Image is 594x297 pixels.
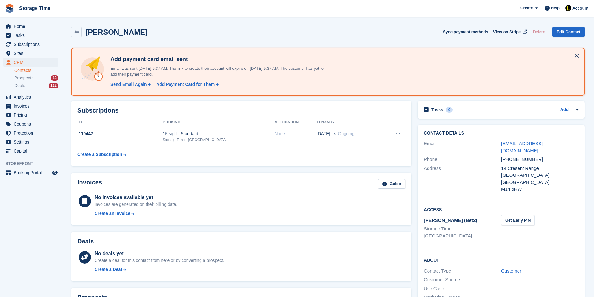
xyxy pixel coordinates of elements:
div: 12 [51,75,58,81]
h2: About [424,257,579,263]
a: menu [3,58,58,67]
a: Create a Deal [94,266,224,273]
img: add-payment-card-4dbda4983b697a7845d177d07a5d71e8a16f1ec00487972de202a45f1e8132f5.svg [79,56,105,82]
div: 110447 [77,131,163,137]
span: Pricing [14,111,51,119]
a: menu [3,93,58,101]
a: Edit Contact [552,27,585,37]
a: Create a Subscription [77,149,126,160]
h2: Invoices [77,179,102,189]
a: Guide [378,179,405,189]
a: Contacts [14,68,58,73]
th: ID [77,117,163,127]
span: Settings [14,138,51,146]
li: Storage Time - [GEOGRAPHIC_DATA] [424,225,501,239]
div: - [501,285,579,292]
span: Deals [14,83,25,89]
span: Home [14,22,51,31]
div: [GEOGRAPHIC_DATA] [501,179,579,186]
div: 112 [49,83,58,88]
div: Email [424,140,501,154]
div: None [275,131,317,137]
span: Booking Portal [14,168,51,177]
h2: Deals [77,238,94,245]
span: Prospects [14,75,33,81]
div: 0 [446,107,453,113]
a: View on Stripe [491,27,528,37]
a: Storage Time [17,3,53,13]
div: Use Case [424,285,501,292]
a: Prospects 12 [14,75,58,81]
span: Help [551,5,560,11]
div: - [501,276,579,283]
h2: Access [424,206,579,212]
a: menu [3,147,58,155]
a: menu [3,49,58,58]
div: Phone [424,156,501,163]
a: Preview store [51,169,58,176]
div: Contact Type [424,268,501,275]
div: M14 5RW [501,186,579,193]
span: CRM [14,58,51,67]
div: No invoices available yet [94,194,177,201]
span: Create [520,5,533,11]
a: menu [3,31,58,40]
a: menu [3,22,58,31]
a: menu [3,168,58,177]
a: Create an Invoice [94,210,177,217]
a: Deals 112 [14,82,58,89]
a: menu [3,120,58,128]
span: Sites [14,49,51,58]
a: [EMAIL_ADDRESS][DOMAIN_NAME] [501,141,543,153]
button: Sync payment methods [443,27,488,37]
div: Address [424,165,501,193]
span: Capital [14,147,51,155]
span: Protection [14,129,51,137]
span: Invoices [14,102,51,110]
a: Add [560,106,569,113]
div: 15 sq ft - Standard [163,131,275,137]
span: [PERSON_NAME] (Net2) [424,218,477,223]
h2: [PERSON_NAME] [85,28,148,36]
div: [PHONE_NUMBER] [501,156,579,163]
div: Create a Subscription [77,151,122,158]
div: Create an Invoice [94,210,130,217]
div: Invoices are generated on their billing date. [94,201,177,208]
a: menu [3,129,58,137]
a: Customer [501,268,521,273]
div: No deals yet [94,250,224,257]
h2: Subscriptions [77,107,405,114]
img: Laaibah Sarwar [565,5,571,11]
span: Coupons [14,120,51,128]
span: Subscriptions [14,40,51,49]
div: Storage Time - [GEOGRAPHIC_DATA] [163,137,275,143]
button: Get Early PIN [501,215,535,225]
th: Tenancy [316,117,382,127]
div: Customer Source [424,276,501,283]
a: menu [3,102,58,110]
div: Create a Deal [94,266,122,273]
span: View on Stripe [493,29,521,35]
h2: Contact Details [424,131,579,136]
h2: Tasks [431,107,443,113]
button: Delete [530,27,547,37]
a: Add Payment Card for Them [154,81,219,88]
th: Allocation [275,117,317,127]
p: Email was sent [DATE] 9:37 AM. The link to create their account will expire on [DATE] 9:37 AM. Th... [108,65,325,78]
div: [GEOGRAPHIC_DATA] [501,172,579,179]
a: menu [3,138,58,146]
div: Create a deal for this contact from here or by converting a prospect. [94,257,224,264]
span: Ongoing [338,131,355,136]
th: Booking [163,117,275,127]
div: Add Payment Card for Them [156,81,215,88]
span: [DATE] [316,131,330,137]
img: stora-icon-8386f47178a22dfd0bd8f6a31ec36ba5ce8667c1dd55bd0f319d3a0aa187defe.svg [5,4,14,13]
span: Account [572,5,588,11]
a: menu [3,40,58,49]
div: 14 Cresent Range [501,165,579,172]
div: Send Email Again [110,81,147,88]
span: Tasks [14,31,51,40]
h4: Add payment card email sent [108,56,325,63]
a: menu [3,111,58,119]
span: Analytics [14,93,51,101]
